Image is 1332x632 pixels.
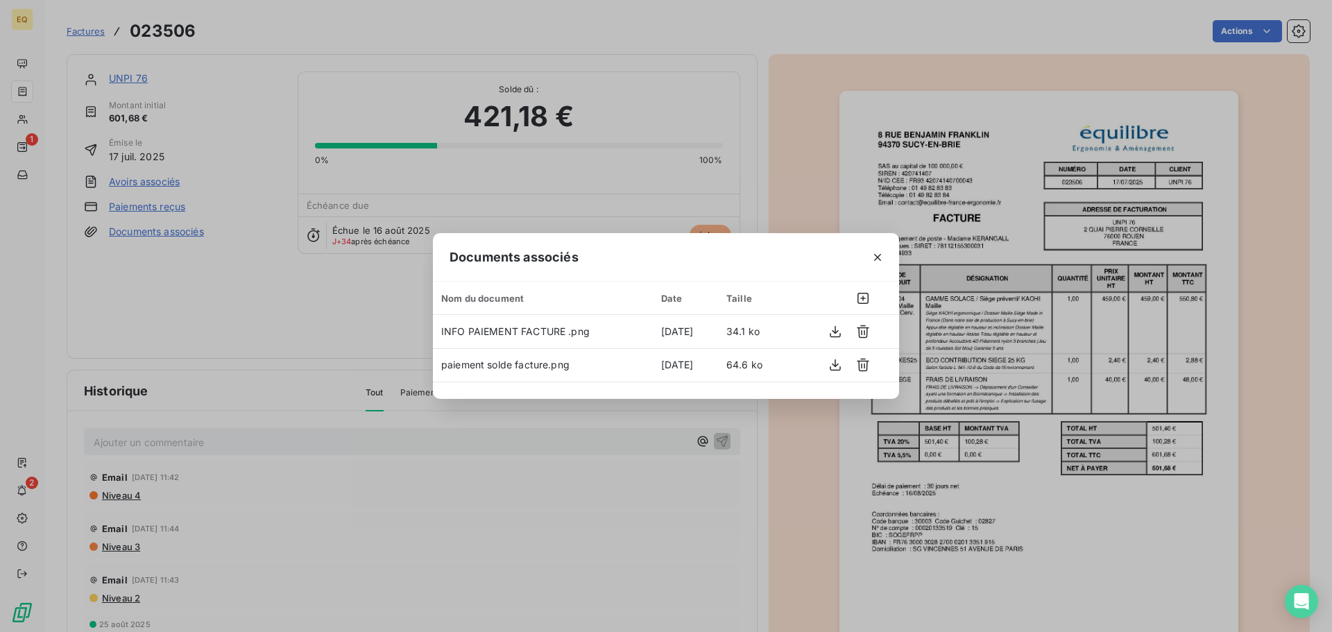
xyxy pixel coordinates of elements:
span: 34.1 ko [726,325,760,337]
span: INFO PAIEMENT FACTURE .png [441,325,590,337]
div: Nom du document [441,293,644,304]
div: Open Intercom Messenger [1285,585,1318,618]
span: [DATE] [661,359,694,370]
span: [DATE] [661,325,694,337]
div: Taille [726,293,780,304]
div: Date [661,293,710,304]
span: 64.6 ko [726,359,762,370]
span: paiement solde facture.png [441,359,570,370]
span: Documents associés [450,248,579,266]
